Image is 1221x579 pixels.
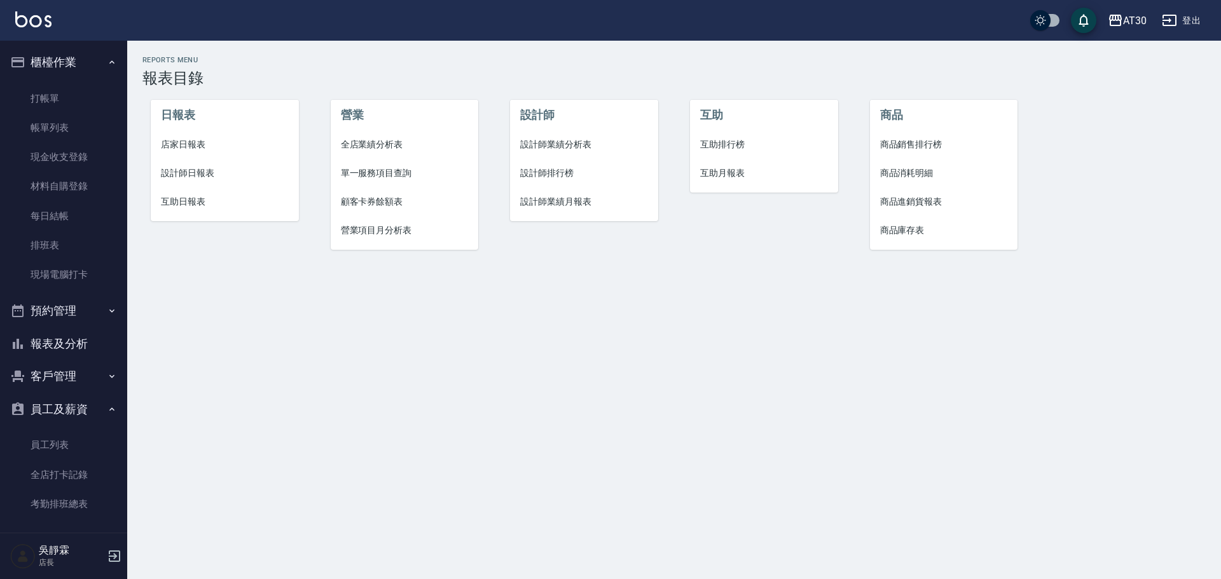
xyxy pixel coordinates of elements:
[1123,13,1147,29] div: AT30
[510,130,658,159] a: 設計師業績分析表
[5,46,122,79] button: 櫃檯作業
[5,231,122,260] a: 排班表
[331,159,479,187] a: 單一服務項目查詢
[5,460,122,489] a: 全店打卡記錄
[870,100,1018,130] li: 商品
[151,100,299,130] li: 日報表
[341,195,469,208] span: 顧客卡券餘額表
[39,557,104,568] p: 店長
[5,430,122,460] a: 員工列表
[880,138,1008,151] span: 商品銷售排行榜
[520,138,648,151] span: 設計師業績分析表
[142,56,1206,64] h2: Reports Menu
[341,167,469,180] span: 單一服務項目查詢
[15,11,52,27] img: Logo
[880,167,1008,180] span: 商品消耗明細
[161,138,289,151] span: 店家日報表
[5,294,122,327] button: 預約管理
[690,159,838,187] a: 互助月報表
[10,543,36,569] img: Person
[331,216,479,245] a: 營業項目月分析表
[341,224,469,237] span: 營業項目月分析表
[5,113,122,142] a: 帳單列表
[510,159,658,187] a: 設計師排行榜
[151,159,299,187] a: 設計師日報表
[331,187,479,216] a: 顧客卡券餘額表
[870,187,1018,216] a: 商品進銷貨報表
[341,138,469,151] span: 全店業績分析表
[510,100,658,130] li: 設計師
[520,195,648,208] span: 設計師業績月報表
[151,187,299,216] a: 互助日報表
[5,142,122,172] a: 現金收支登錄
[161,195,289,208] span: 互助日報表
[5,360,122,393] button: 客戶管理
[5,489,122,519] a: 考勤排班總表
[870,130,1018,159] a: 商品銷售排行榜
[880,224,1008,237] span: 商品庫存表
[1071,8,1096,33] button: save
[1157,9,1206,32] button: 登出
[700,167,828,180] span: 互助月報表
[700,138,828,151] span: 互助排行榜
[5,260,122,289] a: 現場電腦打卡
[331,130,479,159] a: 全店業績分析表
[520,167,648,180] span: 設計師排行榜
[142,69,1206,87] h3: 報表目錄
[5,201,122,231] a: 每日結帳
[510,187,658,216] a: 設計師業績月報表
[690,100,838,130] li: 互助
[331,100,479,130] li: 營業
[5,524,122,557] button: 商品管理
[5,84,122,113] a: 打帳單
[880,195,1008,208] span: 商品進銷貨報表
[151,130,299,159] a: 店家日報表
[39,544,104,557] h5: 吳靜霖
[870,216,1018,245] a: 商品庫存表
[161,167,289,180] span: 設計師日報表
[870,159,1018,187] a: 商品消耗明細
[1103,8,1152,34] button: AT30
[5,327,122,360] button: 報表及分析
[5,172,122,201] a: 材料自購登錄
[690,130,838,159] a: 互助排行榜
[5,393,122,426] button: 員工及薪資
